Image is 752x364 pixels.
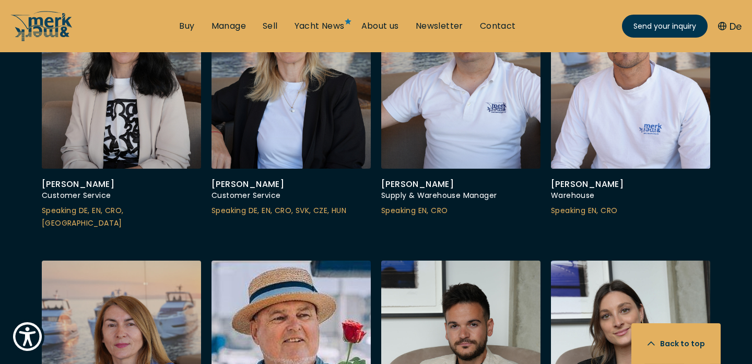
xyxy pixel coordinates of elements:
[263,20,278,32] a: Sell
[381,205,540,217] div: Speaking
[622,15,708,38] a: Send your inquiry
[211,190,371,202] div: Customer Service
[381,179,540,190] div: [PERSON_NAME]
[42,179,201,190] div: [PERSON_NAME]
[211,205,371,217] div: Speaking
[10,320,44,354] button: Show Accessibility Preferences
[179,20,194,32] a: Buy
[631,323,721,364] button: Back to top
[381,190,540,202] div: Supply & Warehouse Manager
[42,205,201,230] div: Speaking
[416,20,463,32] a: Newsletter
[480,20,516,32] a: Contact
[42,190,201,202] div: Customer Service
[633,21,696,32] span: Send your inquiry
[361,20,399,32] a: About us
[211,179,371,190] div: [PERSON_NAME]
[418,205,448,216] span: EN, CRO
[551,190,710,202] div: Warehouse
[10,33,73,45] a: /
[551,179,710,190] div: [PERSON_NAME]
[42,205,123,228] span: DE, EN, CRO, [GEOGRAPHIC_DATA]
[211,20,246,32] a: Manage
[295,20,345,32] a: Yacht News
[551,205,710,217] div: Speaking
[249,205,346,216] span: DE, EN, CRO, SVK, CZE, HUN
[718,19,742,33] button: De
[588,205,618,216] span: EN, CRO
